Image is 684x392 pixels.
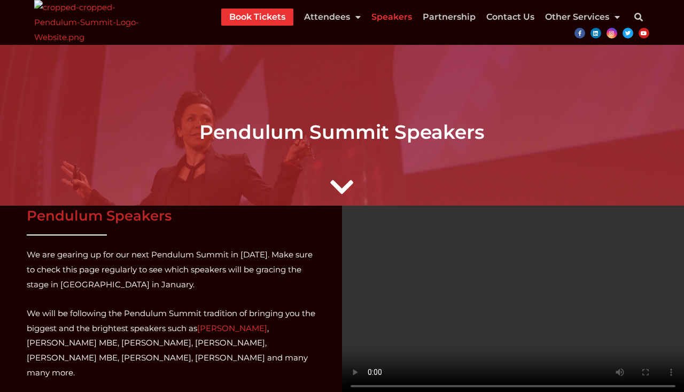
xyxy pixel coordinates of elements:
[628,6,649,28] div: Search
[27,306,315,380] p: We will be following the Pendulum Summit tradition of bringing you the biggest and the brightest ...
[545,9,620,26] a: Other Services
[27,247,315,292] p: We are gearing up for our next Pendulum Summit in [DATE]. Make sure to check this page regularly ...
[371,9,412,26] a: Speakers
[486,9,534,26] a: Contact Us
[423,9,476,26] a: Partnership
[27,209,315,223] h3: Pendulum Speakers
[197,323,267,333] a: [PERSON_NAME]
[304,9,361,26] a: Attendees
[229,9,285,26] a: Book Tickets
[221,9,620,26] nav: Menu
